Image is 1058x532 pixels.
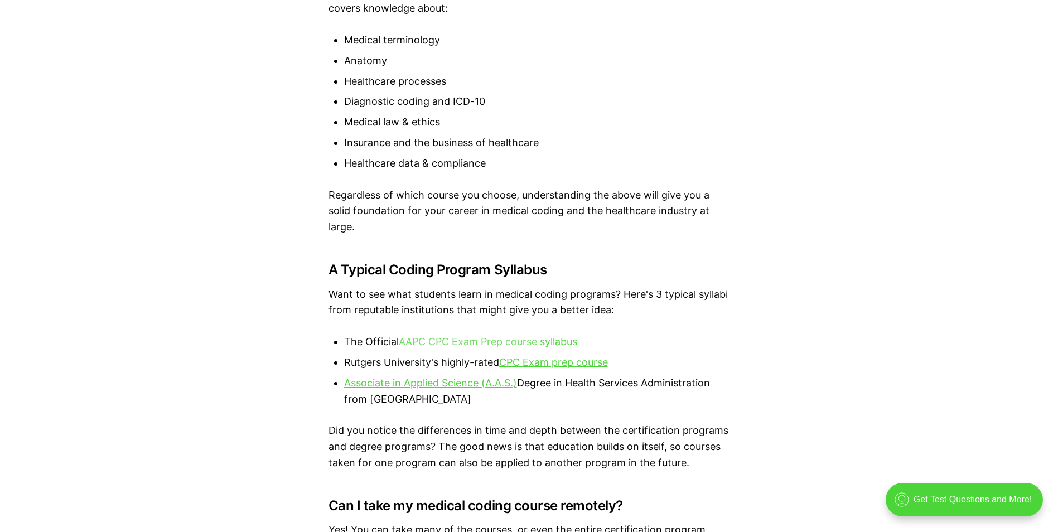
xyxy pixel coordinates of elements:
[344,156,730,172] li: Healthcare data & compliance
[344,334,730,350] li: The Official
[328,262,730,278] h3: A Typical Coding Program Syllabus
[344,53,730,69] li: Anatomy
[344,114,730,130] li: Medical law & ethics
[344,377,517,389] a: Associate in Applied Science (A.A.S.)
[328,187,730,235] p: Regardless of which course you choose, understanding the above will give you a solid foundation f...
[344,355,730,371] li: Rutgers University's highly-rated
[344,74,730,90] li: Healthcare processes
[344,375,730,408] li: Degree in Health Services Administration from [GEOGRAPHIC_DATA]
[328,287,730,319] p: Want to see what students learn in medical coding programs? Here's 3 typical syllabi from reputab...
[540,336,577,347] a: syllabus
[876,477,1058,532] iframe: portal-trigger
[344,94,730,110] li: Diagnostic coding and ICD-10
[344,135,730,151] li: Insurance and the business of healthcare
[399,336,537,347] a: AAPC CPC Exam Prep course
[344,32,730,49] li: Medical terminology
[499,356,608,368] a: CPC Exam prep course
[328,498,730,514] h3: Can I take my medical coding course remotely?
[328,423,730,471] p: Did you notice the differences in time and depth between the certification programs and degree pr...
